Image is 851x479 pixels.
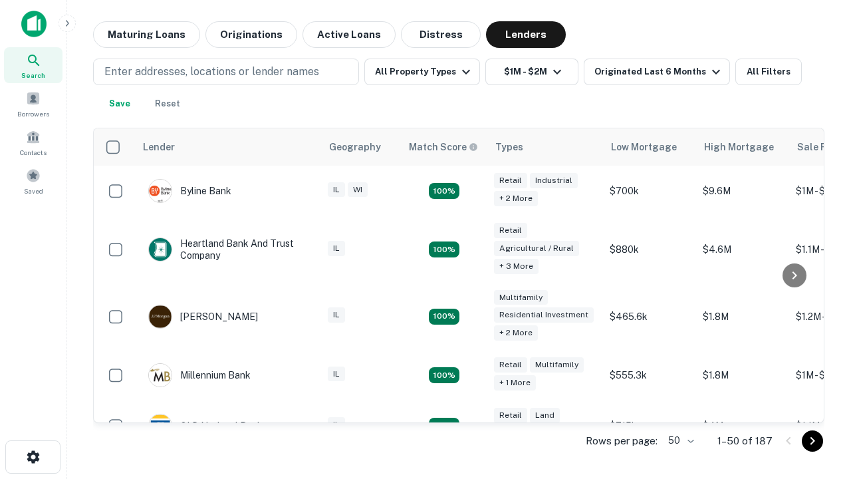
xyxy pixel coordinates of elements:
div: Agricultural / Rural [494,241,579,256]
span: Contacts [20,147,47,158]
div: Residential Investment [494,307,594,323]
div: Capitalize uses an advanced AI algorithm to match your search with the best lender. The match sco... [409,140,478,154]
td: $700k [603,166,696,216]
div: Matching Properties: 17, hasApolloMatch: undefined [429,241,459,257]
div: Matching Properties: 20, hasApolloMatch: undefined [429,183,459,199]
div: + 2 more [494,325,538,341]
button: Active Loans [303,21,396,48]
span: Borrowers [17,108,49,119]
th: Types [487,128,603,166]
button: Originated Last 6 Months [584,59,730,85]
button: Enter addresses, locations or lender names [93,59,359,85]
span: Search [21,70,45,80]
div: Multifamily [494,290,548,305]
div: Retail [494,408,527,423]
div: + 3 more [494,259,539,274]
div: Multifamily [530,357,584,373]
div: WI [348,182,368,198]
img: picture [149,238,172,261]
div: Matching Properties: 16, hasApolloMatch: undefined [429,367,459,383]
th: Lender [135,128,321,166]
th: High Mortgage [696,128,789,166]
div: Industrial [530,173,578,188]
p: Enter addresses, locations or lender names [104,64,319,80]
td: $1.8M [696,350,789,400]
td: $4M [696,400,789,451]
div: IL [328,367,345,382]
div: Heartland Bank And Trust Company [148,238,308,261]
img: picture [149,305,172,328]
td: $555.3k [603,350,696,400]
th: Geography [321,128,401,166]
td: $880k [603,216,696,283]
div: Retail [494,173,527,188]
iframe: Chat Widget [785,373,851,436]
div: IL [328,417,345,432]
div: Matching Properties: 27, hasApolloMatch: undefined [429,309,459,325]
a: Search [4,47,62,83]
div: [PERSON_NAME] [148,305,258,329]
div: Land [530,408,560,423]
td: $4.6M [696,216,789,283]
button: All Filters [735,59,802,85]
td: $1.8M [696,283,789,351]
div: Millennium Bank [148,363,251,387]
button: $1M - $2M [485,59,578,85]
a: Contacts [4,124,62,160]
div: IL [328,241,345,256]
div: Matching Properties: 18, hasApolloMatch: undefined [429,418,459,434]
div: + 2 more [494,191,538,206]
div: Lender [143,139,175,155]
div: Retail [494,223,527,238]
div: Types [495,139,523,155]
th: Capitalize uses an advanced AI algorithm to match your search with the best lender. The match sco... [401,128,487,166]
img: picture [149,414,172,437]
div: IL [328,307,345,323]
a: Saved [4,163,62,199]
div: IL [328,182,345,198]
img: picture [149,180,172,202]
img: capitalize-icon.png [21,11,47,37]
div: Originated Last 6 Months [594,64,724,80]
button: Lenders [486,21,566,48]
h6: Match Score [409,140,475,154]
button: Distress [401,21,481,48]
div: OLD National Bank [148,414,263,438]
img: picture [149,364,172,387]
p: Rows per page: [586,433,658,449]
button: Reset [146,90,189,117]
div: + 1 more [494,375,536,391]
th: Low Mortgage [603,128,696,166]
div: Geography [329,139,381,155]
a: Borrowers [4,86,62,122]
div: Byline Bank [148,179,231,203]
div: Low Mortgage [611,139,677,155]
td: $715k [603,400,696,451]
div: High Mortgage [704,139,774,155]
button: Save your search to get updates of matches that match your search criteria. [98,90,141,117]
p: 1–50 of 187 [717,433,773,449]
button: Originations [205,21,297,48]
div: 50 [663,431,696,450]
td: $9.6M [696,166,789,216]
div: Retail [494,357,527,373]
button: All Property Types [364,59,480,85]
button: Maturing Loans [93,21,200,48]
span: Saved [24,186,43,196]
button: Go to next page [802,430,823,452]
td: $465.6k [603,283,696,351]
